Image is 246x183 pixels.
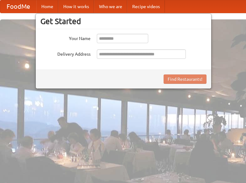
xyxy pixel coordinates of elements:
[127,0,165,13] a: Recipe videos
[94,0,127,13] a: Who we are
[58,0,94,13] a: How it works
[0,0,36,13] a: FoodMe
[40,17,207,26] h3: Get Started
[36,0,58,13] a: Home
[40,49,91,57] label: Delivery Address
[40,34,91,42] label: Your Name
[164,74,207,84] button: Find Restaurants!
